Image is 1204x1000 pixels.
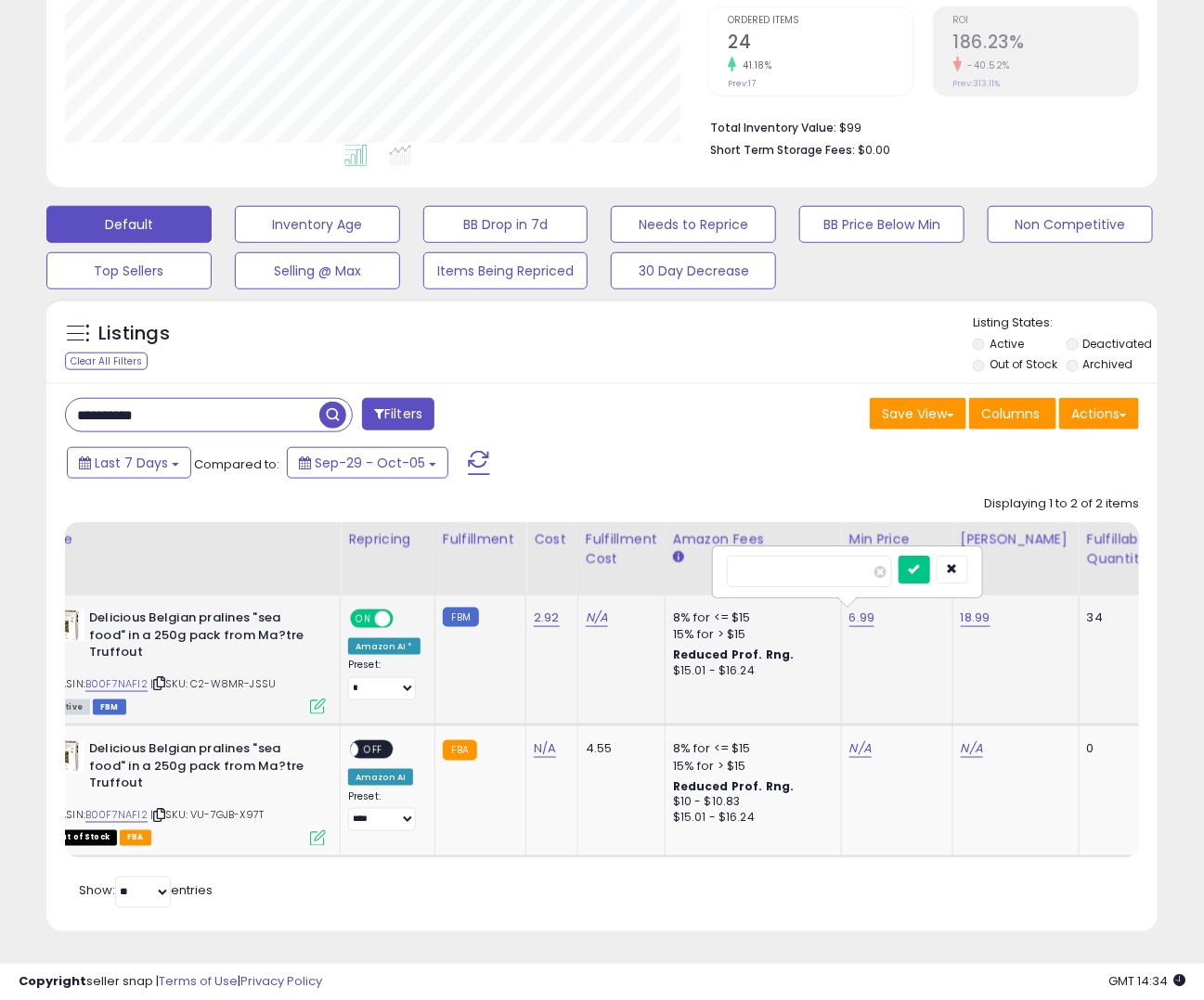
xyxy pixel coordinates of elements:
small: 41.18% [736,58,771,72]
b: Total Inventory Value: [710,120,836,135]
span: ON [352,611,375,627]
span: $0.00 [858,141,890,159]
span: Last 7 Days [95,454,168,472]
div: Cost [534,530,570,549]
div: Repricing [348,530,427,549]
img: 41R5uhiOpbL._SL40_.jpg [47,609,84,642]
a: 2.92 [534,609,560,627]
div: seller snap | | [19,973,322,991]
a: B00F7NAFI2 [85,807,148,823]
h2: 24 [728,32,913,57]
span: Sep-29 - Oct-05 [315,454,425,472]
span: Compared to: [194,455,279,473]
span: | SKU: C2-W8MR-JSSU [150,676,276,691]
a: 6.99 [849,609,875,627]
button: Needs to Reprice [611,206,776,243]
small: Amazon Fees. [673,549,684,566]
small: FBM [443,608,479,627]
div: $15.01 - $16.24 [673,663,827,679]
div: $15.01 - $16.24 [673,810,827,826]
div: Min Price [849,530,945,549]
span: | SKU: VU-7GJB-X97T [150,807,264,822]
a: 18.99 [961,609,990,627]
b: Reduced Prof. Rng. [673,778,795,794]
div: 4.55 [586,740,651,757]
small: FBA [443,740,477,761]
label: Archived [1082,356,1133,372]
a: N/A [586,609,608,627]
span: ROI [953,16,1138,26]
span: Ordered Items [728,16,913,26]
a: N/A [849,739,872,758]
div: 15% for > $15 [673,626,827,643]
div: 34 [1087,609,1145,626]
strong: Copyright [19,972,86,990]
div: $10 - $10.83 [673,794,827,810]
span: All listings currently available for purchase on Amazon [47,699,90,715]
li: $99 [710,115,1125,137]
b: Short Term Storage Fees: [710,142,855,158]
div: Preset: [348,790,421,832]
h2: 186.23% [953,32,1138,57]
button: Default [46,206,212,243]
button: Save View [870,398,966,429]
a: N/A [534,739,556,758]
button: Selling @ Max [235,252,400,289]
small: Prev: 313.11% [953,78,1001,89]
div: Fulfillment [443,530,518,549]
div: 15% for > $15 [673,758,827,775]
button: Items Being Repriced [423,252,589,289]
div: Clear All Filters [65,353,148,370]
label: Deactivated [1082,336,1152,352]
small: Prev: 17 [728,78,756,89]
a: B00F7NAFI2 [85,676,148,692]
button: Filters [362,398,434,430]
h5: Listings [98,321,170,347]
span: OFF [358,742,388,758]
b: Reduced Prof. Rng. [673,647,795,662]
div: Fulfillable Quantity [1087,530,1151,569]
label: Out of Stock [990,356,1057,372]
button: Sep-29 - Oct-05 [287,447,448,479]
div: 0 [1087,740,1145,757]
img: 41R5uhiOpbL._SL40_.jpg [47,740,84,773]
span: FBA [120,830,151,846]
span: OFF [391,611,421,627]
span: Columns [981,404,1040,423]
a: Terms of Use [159,972,238,990]
div: Preset: [348,659,421,700]
button: BB Price Below Min [799,206,964,243]
div: [PERSON_NAME] [961,530,1071,549]
div: Amazon AI * [348,638,421,655]
div: Fulfillment Cost [586,530,657,569]
b: Delicious Belgian pralines "sea food" in a 250g pack from Ma?tre Truffout [89,609,315,666]
span: 2025-10-14 14:34 GMT [1108,972,1185,990]
button: Non Competitive [988,206,1153,243]
span: All listings that are currently out of stock and unavailable for purchase on Amazon [47,830,117,846]
button: BB Drop in 7d [423,206,589,243]
button: 30 Day Decrease [611,252,776,289]
small: -40.52% [962,58,1011,72]
div: 8% for <= $15 [673,609,827,626]
div: Title [43,530,332,549]
button: Columns [969,398,1056,429]
div: Displaying 1 to 2 of 2 items [984,495,1139,513]
button: Top Sellers [46,252,212,289]
div: Amazon AI [348,769,413,786]
a: Privacy Policy [240,972,322,990]
p: Listing States: [973,314,1158,332]
a: N/A [961,739,983,758]
span: Show: entries [79,882,213,900]
b: Delicious Belgian pralines "sea food" in a 250g pack from Ma?tre Truffout [89,740,315,797]
div: Amazon Fees [673,530,834,549]
span: FBM [93,699,126,715]
button: Last 7 Days [67,447,191,479]
label: Active [990,336,1024,352]
button: Actions [1059,398,1139,429]
div: 8% for <= $15 [673,740,827,757]
button: Inventory Age [235,206,400,243]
